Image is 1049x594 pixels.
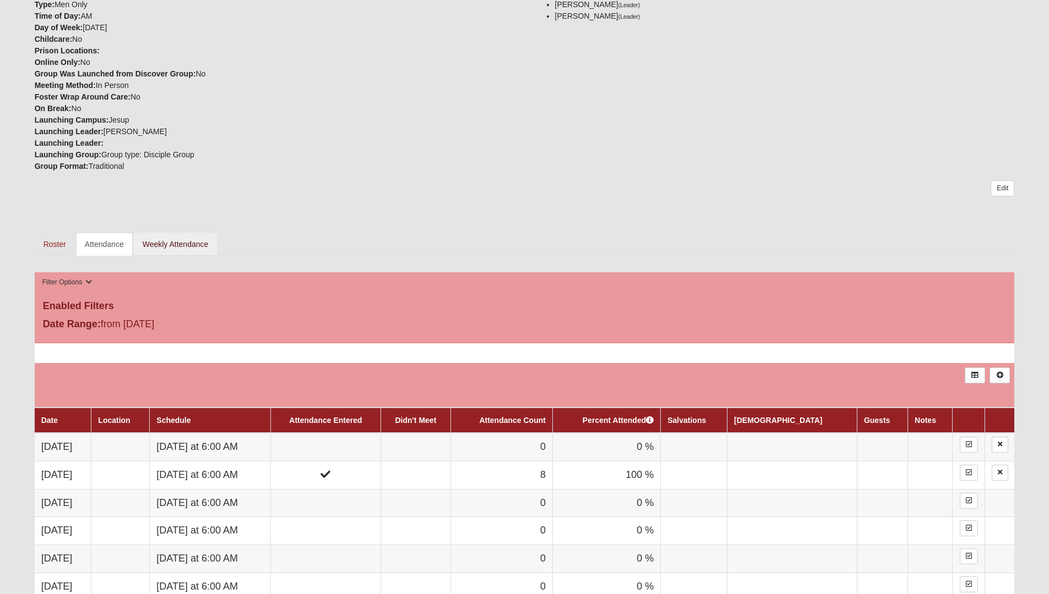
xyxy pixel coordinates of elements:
strong: Launching Campus: [35,116,109,124]
strong: Launching Leader: [35,139,104,147]
a: Enter Attendance [960,493,978,509]
li: [PERSON_NAME] [555,10,1015,22]
td: 8 [450,461,552,489]
a: Percent Attended [583,416,654,425]
td: [DATE] [35,489,91,517]
td: 0 % [552,489,660,517]
strong: Launching Group: [35,150,101,159]
a: Notes [915,416,936,425]
strong: Childcare: [35,35,72,43]
a: Didn't Meet [395,416,436,425]
td: [DATE] at 6:00 AM [150,517,271,545]
td: [DATE] at 6:00 AM [150,544,271,573]
td: 0 [450,489,552,517]
a: Location [98,416,130,425]
td: [DATE] [35,433,91,461]
strong: Meeting Method: [35,81,96,90]
th: Salvations [661,408,727,433]
td: [DATE] [35,461,91,489]
td: [DATE] at 6:00 AM [150,433,271,461]
td: 0 [450,544,552,573]
a: Export to Excel [965,367,985,383]
td: [DATE] [35,517,91,545]
a: Date [41,416,58,425]
a: Attendance Entered [289,416,362,425]
td: [DATE] [35,544,91,573]
a: Schedule [156,416,191,425]
a: Weekly Attendance [134,233,218,256]
strong: Online Only: [35,58,80,67]
strong: Prison Locations: [35,46,100,55]
a: Attendance Count [479,416,546,425]
td: 0 % [552,544,660,573]
strong: Time of Day: [35,12,81,20]
a: Delete [992,437,1008,453]
strong: Day of Week: [35,23,83,32]
div: from [DATE] [35,317,361,334]
strong: On Break: [35,104,72,113]
a: Edit [991,180,1014,196]
a: Alt+N [990,367,1010,383]
th: [DEMOGRAPHIC_DATA] [727,408,857,433]
strong: Launching Leader: [35,127,104,136]
a: Enter Attendance [960,548,978,564]
td: [DATE] at 6:00 AM [150,461,271,489]
th: Guests [857,408,907,433]
label: Date Range: [43,317,101,332]
a: Enter Attendance [960,520,978,536]
h4: Enabled Filters [43,300,1007,312]
a: Enter Attendance [960,465,978,481]
td: 0 % [552,433,660,461]
a: Enter Attendance [960,437,978,453]
a: Attendance [76,233,133,256]
td: 0 % [552,517,660,545]
td: 100 % [552,461,660,489]
td: 0 [450,433,552,461]
small: (Leader) [618,2,640,8]
strong: Group Was Launched from Discover Group: [35,69,196,78]
strong: Group Format: [35,162,89,170]
td: 0 [450,517,552,545]
a: Roster [35,233,75,256]
strong: Foster Wrap Around Care: [35,92,131,101]
small: (Leader) [618,13,640,20]
td: [DATE] at 6:00 AM [150,489,271,517]
a: Delete [992,465,1008,481]
button: Filter Options [39,277,96,288]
